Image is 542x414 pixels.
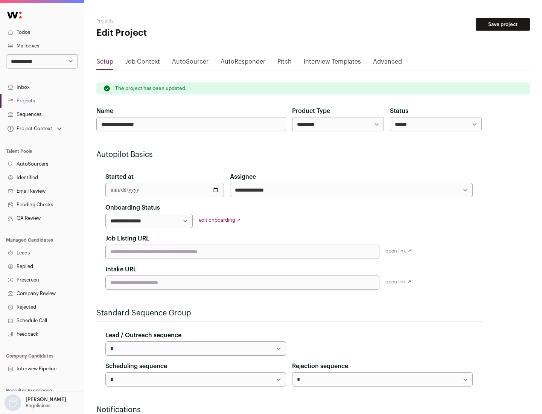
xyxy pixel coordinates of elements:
a: edit onboarding ↗ [199,218,241,222]
button: Open dropdown [3,394,68,411]
h2: Autopilot Basics [96,149,482,160]
p: The project has been updated. [115,85,187,91]
label: Status [390,107,408,116]
label: Product Type [292,107,330,116]
label: Job Listing URL [105,234,149,243]
img: nopic.png [5,394,21,411]
p: [PERSON_NAME] [26,397,66,403]
label: Assignee [230,172,256,181]
label: Onboarding Status [105,203,160,212]
a: AutoSourcer [172,57,209,69]
label: Scheduling sequence [105,362,167,371]
h1: Edit Project [96,27,241,39]
a: AutoResponder [221,57,265,69]
div: Project Context [6,126,52,132]
a: Interview Templates [304,57,361,69]
a: Advanced [373,57,402,69]
label: Rejection sequence [292,362,348,371]
a: Setup [96,57,113,69]
label: Started at [105,172,134,181]
img: Wellfound [3,8,26,23]
button: Open dropdown [6,123,63,134]
a: Job Context [125,57,160,69]
label: Name [96,107,113,116]
h2: Standard Sequence Group [96,308,482,318]
p: Bagelicious [26,403,50,409]
label: Intake URL [105,265,137,274]
a: Pitch [277,57,292,69]
label: Lead / Outreach sequence [105,331,181,340]
h2: Projects [96,18,241,24]
button: Save project [476,18,530,31]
